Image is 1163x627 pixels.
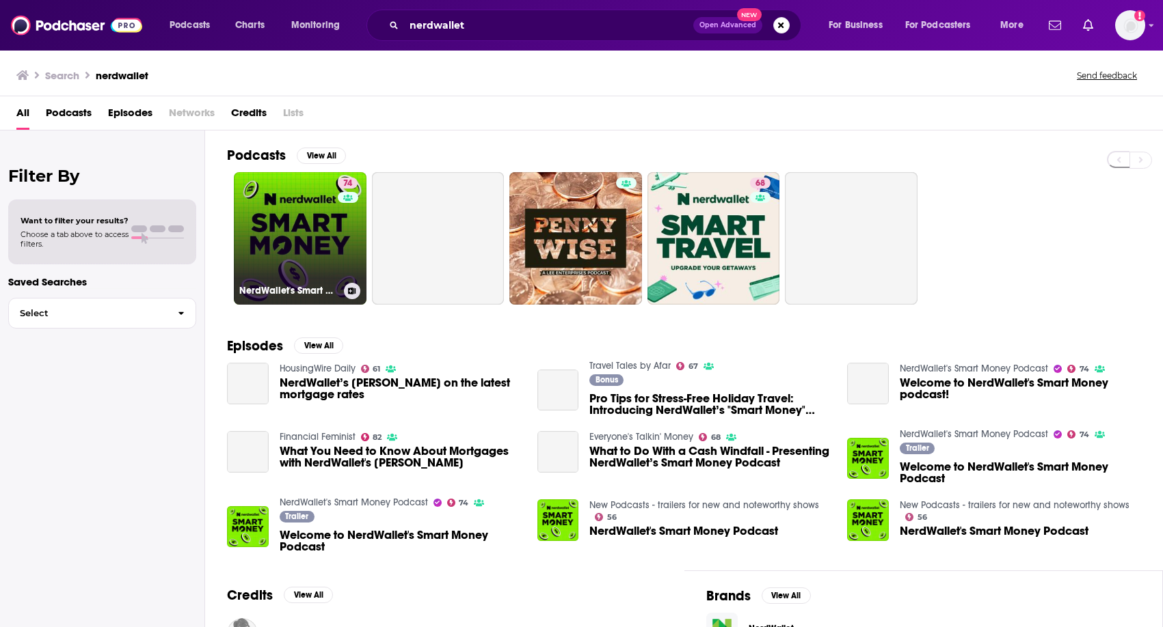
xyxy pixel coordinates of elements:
a: Credits [231,102,267,130]
span: 74 [1080,432,1089,438]
a: NerdWallet’s Holden Lewis on the latest mortgage rates [280,377,521,400]
a: 82 [361,433,382,441]
a: Financial Feminist [280,431,356,443]
a: 74NerdWallet's Smart Money Podcast [234,172,366,305]
button: View All [297,148,346,164]
span: For Business [829,16,883,35]
span: Want to filter your results? [21,216,129,225]
a: All [16,102,29,130]
button: Select [8,298,196,329]
a: Welcome to NerdWallet's Smart Money podcast! [847,363,889,404]
button: open menu [991,14,1041,36]
a: Welcome to NerdWallet's Smart Money Podcast [900,461,1141,484]
span: 56 [918,514,927,520]
img: NerdWallet's Smart Money Podcast [847,499,889,541]
a: CreditsView All [227,587,333,604]
span: Select [9,309,167,318]
button: open menu [896,14,991,36]
h3: Search [45,69,79,82]
a: 67 [676,362,698,370]
a: Welcome to NerdWallet's Smart Money podcast! [900,377,1141,400]
a: BrandsView All [706,587,811,604]
img: Welcome to NerdWallet's Smart Money Podcast [227,506,269,548]
span: Networks [169,102,215,130]
span: 67 [689,363,698,370]
span: Lists [283,102,304,130]
button: View All [294,337,343,354]
span: For Podcasters [905,16,971,35]
a: 74 [338,178,358,189]
h2: Episodes [227,337,283,354]
span: What You Need to Know About Mortgages with NerdWallet's [PERSON_NAME] [280,445,521,469]
p: Saved Searches [8,275,196,288]
a: Charts [226,14,273,36]
h2: Brands [706,587,751,604]
button: View All [284,587,333,603]
a: Welcome to NerdWallet's Smart Money Podcast [280,529,521,553]
a: 68 [647,172,780,305]
input: Search podcasts, credits, & more... [404,14,693,36]
a: 68 [750,178,771,189]
a: Podcasts [46,102,92,130]
svg: Add a profile image [1134,10,1145,21]
a: 56 [595,513,617,521]
span: Monitoring [291,16,340,35]
span: Logged in as rowan.sullivan [1115,10,1145,40]
a: 74 [1067,365,1089,373]
span: 68 [711,434,721,441]
span: NerdWallet’s [PERSON_NAME] on the latest mortgage rates [280,377,521,400]
button: Open AdvancedNew [693,17,762,33]
h3: NerdWallet's Smart Money Podcast [239,285,338,296]
img: Welcome to NerdWallet's Smart Money Podcast [847,438,889,479]
a: 56 [905,513,927,521]
a: New Podcasts - trailers for new and noteworthy shows [900,499,1129,511]
a: NerdWallet's Smart Money Podcast [537,499,579,541]
span: Episodes [108,102,152,130]
img: Podchaser - Follow, Share and Rate Podcasts [11,12,142,38]
span: 61 [373,366,380,372]
a: 74 [447,499,469,507]
span: Podcasts [170,16,210,35]
a: What to Do With a Cash Windfall - Presenting NerdWallet’s Smart Money Podcast [537,431,579,473]
a: What to Do With a Cash Windfall - Presenting NerdWallet’s Smart Money Podcast [589,445,831,469]
button: open menu [282,14,358,36]
a: NerdWallet's Smart Money Podcast [900,525,1088,537]
span: Trailer [285,512,308,520]
a: What You Need to Know About Mortgages with NerdWallet's Kate Wood [280,445,521,469]
h2: Credits [227,587,273,604]
a: NerdWallet's Smart Money Podcast [900,363,1048,374]
h2: Podcasts [227,147,286,164]
a: NerdWallet’s Holden Lewis on the latest mortgage rates [227,363,269,404]
span: 74 [343,177,352,191]
a: EpisodesView All [227,337,343,354]
a: NerdWallet's Smart Money Podcast [900,428,1048,440]
a: PodcastsView All [227,147,346,164]
span: Trailer [906,444,929,452]
h3: nerdwallet [96,69,148,82]
span: 82 [373,434,382,441]
span: 74 [459,500,468,506]
span: 68 [756,177,765,191]
img: User Profile [1115,10,1145,40]
a: NerdWallet's Smart Money Podcast [589,525,778,537]
span: 56 [607,514,617,520]
span: Choose a tab above to access filters. [21,229,129,249]
span: 74 [1080,366,1089,372]
a: Show notifications dropdown [1078,14,1099,37]
span: New [737,8,762,21]
a: 74 [1067,430,1089,438]
a: 68 [699,433,721,441]
a: New Podcasts - trailers for new and noteworthy shows [589,499,819,511]
button: Show profile menu [1115,10,1145,40]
